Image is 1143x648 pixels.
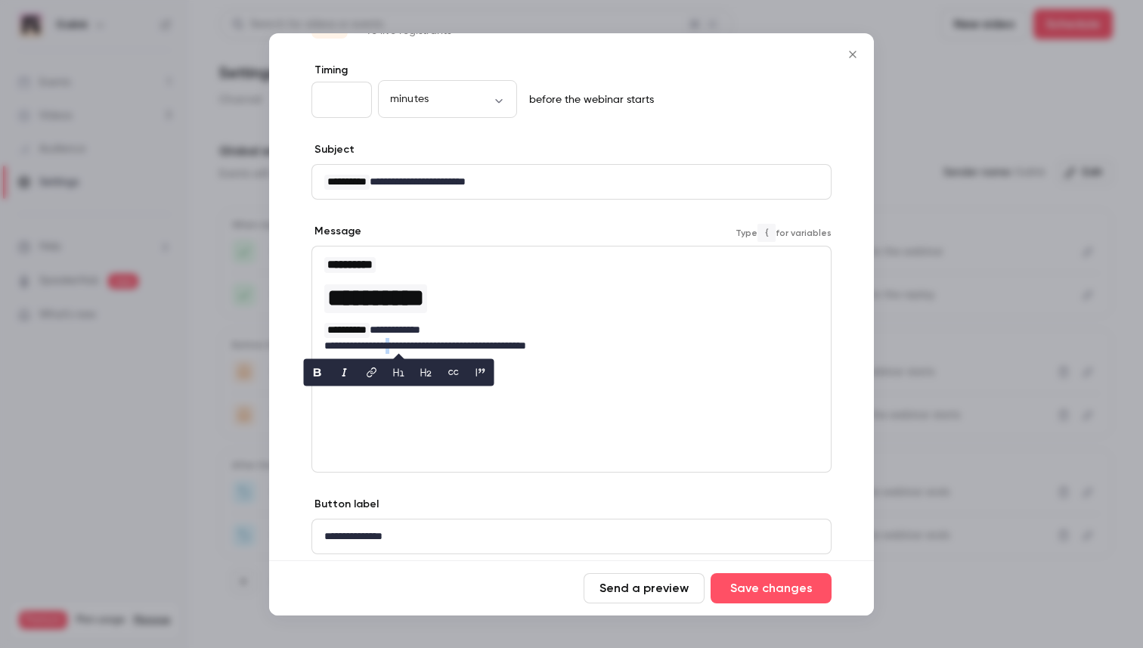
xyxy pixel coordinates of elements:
[305,360,330,384] button: bold
[711,573,832,603] button: Save changes
[736,224,832,242] span: Type for variables
[838,39,868,70] button: Close
[469,360,493,384] button: blockquote
[312,519,831,553] div: editor
[312,165,831,199] div: editor
[757,224,776,242] code: {
[311,224,361,239] label: Message
[311,142,355,157] label: Subject
[311,497,379,512] label: Button label
[523,92,654,107] p: before the webinar starts
[584,573,705,603] button: Send a preview
[333,360,357,384] button: italic
[311,63,832,78] label: Timing
[378,91,517,107] div: minutes
[312,246,831,363] div: editor
[360,360,384,384] button: link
